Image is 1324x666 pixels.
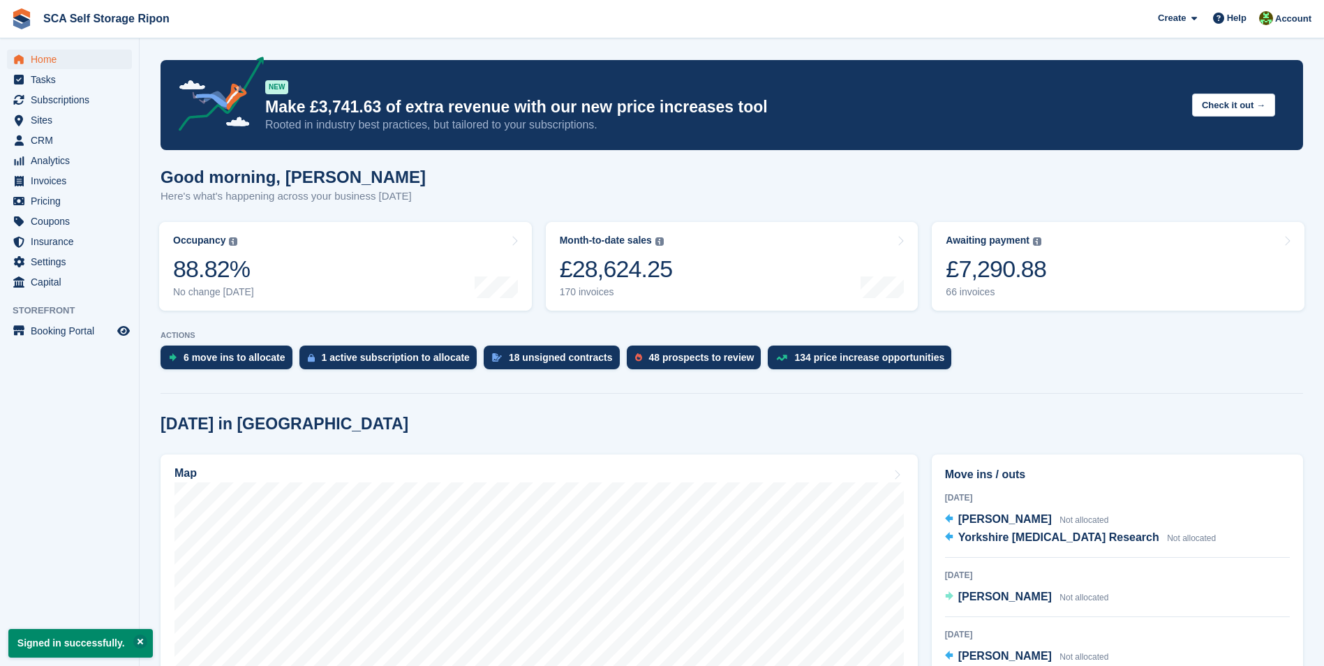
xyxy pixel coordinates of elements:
[31,212,114,231] span: Coupons
[7,50,132,69] a: menu
[655,237,664,246] img: icon-info-grey-7440780725fd019a000dd9b08b2336e03edf1995a4989e88bcd33f0948082b44.svg
[173,235,225,246] div: Occupancy
[161,168,426,186] h1: Good morning, [PERSON_NAME]
[161,415,408,434] h2: [DATE] in [GEOGRAPHIC_DATA]
[958,531,1159,543] span: Yorkshire [MEDICAL_DATA] Research
[174,467,197,480] h2: Map
[958,650,1052,662] span: [PERSON_NAME]
[1059,652,1108,662] span: Not allocated
[7,110,132,130] a: menu
[8,629,153,658] p: Signed in successfully.
[946,286,1046,298] div: 66 invoices
[1059,593,1108,602] span: Not allocated
[627,346,768,376] a: 48 prospects to review
[31,272,114,292] span: Capital
[649,352,754,363] div: 48 prospects to review
[560,255,673,283] div: £28,624.25
[484,346,627,376] a: 18 unsigned contracts
[946,235,1029,246] div: Awaiting payment
[7,70,132,89] a: menu
[322,352,470,363] div: 1 active subscription to allocate
[1033,237,1041,246] img: icon-info-grey-7440780725fd019a000dd9b08b2336e03edf1995a4989e88bcd33f0948082b44.svg
[509,352,613,363] div: 18 unsigned contracts
[932,222,1304,311] a: Awaiting payment £7,290.88 66 invoices
[794,352,944,363] div: 134 price increase opportunities
[173,286,254,298] div: No change [DATE]
[265,97,1181,117] p: Make £3,741.63 of extra revenue with our new price increases tool
[7,272,132,292] a: menu
[945,569,1290,582] div: [DATE]
[13,304,139,318] span: Storefront
[31,70,114,89] span: Tasks
[945,648,1109,666] a: [PERSON_NAME] Not allocated
[7,212,132,231] a: menu
[7,232,132,251] a: menu
[1059,515,1108,525] span: Not allocated
[159,222,532,311] a: Occupancy 88.82% No change [DATE]
[7,131,132,150] a: menu
[167,57,265,136] img: price-adjustments-announcement-icon-8257ccfd72463d97f412b2fc003d46551f7dbcb40ab6d574587a9cd5c0d94...
[169,353,177,362] img: move_ins_to_allocate_icon-fdf77a2bb77ea45bf5b3d319d69a93e2d87916cf1d5bf7949dd705db3b84f3ca.svg
[265,80,288,94] div: NEW
[1192,94,1275,117] button: Check it out →
[31,110,114,130] span: Sites
[492,353,502,362] img: contract_signature_icon-13c848040528278c33f63329250d36e43548de30e8caae1d1a13099fd9432cc5.svg
[31,321,114,341] span: Booking Portal
[31,232,114,251] span: Insurance
[768,346,958,376] a: 134 price increase opportunities
[31,131,114,150] span: CRM
[31,171,114,191] span: Invoices
[161,188,426,205] p: Here's what's happening across your business [DATE]
[1167,533,1216,543] span: Not allocated
[776,355,787,361] img: price_increase_opportunities-93ffe204e8149a01c8c9dc8f82e8f89637d9d84a8eef4429ea346261dce0b2c0.svg
[945,529,1217,547] a: Yorkshire [MEDICAL_DATA] Research Not allocated
[161,331,1303,340] p: ACTIONS
[546,222,918,311] a: Month-to-date sales £28,624.25 170 invoices
[7,151,132,170] a: menu
[31,191,114,211] span: Pricing
[38,7,175,30] a: SCA Self Storage Ripon
[115,323,132,339] a: Preview store
[7,321,132,341] a: menu
[7,252,132,272] a: menu
[184,352,285,363] div: 6 move ins to allocate
[173,255,254,283] div: 88.82%
[229,237,237,246] img: icon-info-grey-7440780725fd019a000dd9b08b2336e03edf1995a4989e88bcd33f0948082b44.svg
[7,191,132,211] a: menu
[945,589,1109,607] a: [PERSON_NAME] Not allocated
[308,353,315,362] img: active_subscription_to_allocate_icon-d502201f5373d7db506a760aba3b589e785aa758c864c3986d89f69b8ff3...
[161,346,299,376] a: 6 move ins to allocate
[958,591,1052,602] span: [PERSON_NAME]
[958,513,1052,525] span: [PERSON_NAME]
[265,117,1181,133] p: Rooted in industry best practices, but tailored to your subscriptions.
[11,8,32,29] img: stora-icon-8386f47178a22dfd0bd8f6a31ec36ba5ce8667c1dd55bd0f319d3a0aa187defe.svg
[946,255,1046,283] div: £7,290.88
[31,90,114,110] span: Subscriptions
[560,286,673,298] div: 170 invoices
[31,50,114,69] span: Home
[7,90,132,110] a: menu
[560,235,652,246] div: Month-to-date sales
[1227,11,1247,25] span: Help
[635,353,642,362] img: prospect-51fa495bee0391a8d652442698ab0144808aea92771e9ea1ae160a38d050c398.svg
[7,171,132,191] a: menu
[1158,11,1186,25] span: Create
[299,346,484,376] a: 1 active subscription to allocate
[1259,11,1273,25] img: Kelly Neesham
[945,628,1290,641] div: [DATE]
[1275,12,1311,26] span: Account
[31,252,114,272] span: Settings
[945,511,1109,529] a: [PERSON_NAME] Not allocated
[945,491,1290,504] div: [DATE]
[31,151,114,170] span: Analytics
[945,466,1290,483] h2: Move ins / outs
